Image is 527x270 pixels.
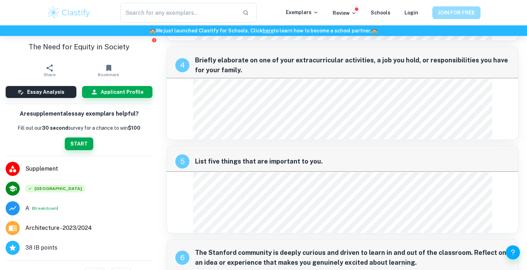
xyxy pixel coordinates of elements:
span: Supplement [25,165,152,173]
button: Applicant Profile [82,86,153,98]
span: Share [44,72,56,77]
span: Architecture - 2023/2024 [25,224,92,232]
p: Fill out our survey for a chance to win [18,124,140,132]
div: recipe [175,58,189,72]
button: JOIN FOR FREE [432,6,481,19]
button: START [65,137,93,150]
span: 🏫 [371,28,377,33]
p: Grade [25,204,29,213]
a: Major and Application Year [25,224,98,232]
span: ( ) [32,205,58,211]
a: Login [404,10,418,16]
h6: Applicant Profile [101,88,144,96]
button: Help and Feedback [506,245,520,259]
span: Bookmark [98,72,119,77]
input: Search for any exemplars... [120,3,237,23]
a: Schools [371,10,390,16]
h1: The Need for Equity in Society [6,42,152,52]
button: Breakdown [33,205,57,211]
span: The Stanford community is deeply curious and driven to learn in and out of the classroom. Reflect... [195,248,510,268]
img: Clastify logo [47,6,92,20]
strong: $100 [128,125,140,131]
a: here [263,28,274,33]
div: recipe [175,251,189,265]
div: recipe [175,154,189,168]
p: Review [333,9,357,17]
span: Briefly elaborate on one of your extracurricular activities, a job you hold, or responsibilities ... [195,55,510,75]
span: 🏫 [150,28,156,33]
span: 38 IB points [25,244,57,252]
h6: We just launched Clastify for Schools. Click to learn how to become a school partner. [1,27,526,35]
h6: Are supplemental essay exemplars helpful? [20,110,139,118]
button: Share [20,61,79,80]
div: Accepted: Stanford University [25,185,85,192]
span: List five things that are important to you. [195,157,510,166]
span: [GEOGRAPHIC_DATA] [25,185,85,192]
button: Bookmark [79,61,138,80]
h6: Essay Analysis [27,88,64,96]
p: Exemplars [286,8,319,16]
b: 30 second [42,125,68,131]
button: Report issue [151,37,157,43]
button: Essay Analysis [6,86,76,98]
